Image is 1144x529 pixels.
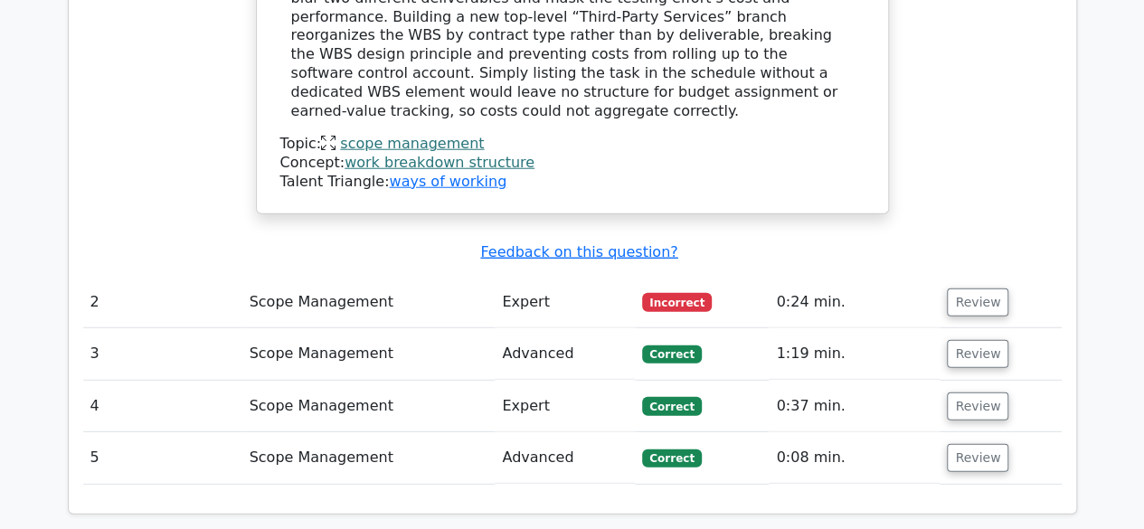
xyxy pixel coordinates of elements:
[947,444,1008,472] button: Review
[389,173,506,190] a: ways of working
[947,340,1008,368] button: Review
[642,449,701,468] span: Correct
[345,154,534,171] a: work breakdown structure
[495,328,635,380] td: Advanced
[769,432,940,484] td: 0:08 min.
[280,135,865,191] div: Talent Triangle:
[280,154,865,173] div: Concept:
[947,288,1008,316] button: Review
[242,432,496,484] td: Scope Management
[242,277,496,328] td: Scope Management
[242,381,496,432] td: Scope Management
[642,397,701,415] span: Correct
[769,381,940,432] td: 0:37 min.
[495,432,635,484] td: Advanced
[83,328,242,380] td: 3
[495,277,635,328] td: Expert
[340,135,484,152] a: scope management
[480,243,677,260] a: Feedback on this question?
[642,345,701,364] span: Correct
[769,328,940,380] td: 1:19 min.
[242,328,496,380] td: Scope Management
[642,293,712,311] span: Incorrect
[280,135,865,154] div: Topic:
[495,381,635,432] td: Expert
[83,381,242,432] td: 4
[769,277,940,328] td: 0:24 min.
[83,432,242,484] td: 5
[947,392,1008,420] button: Review
[83,277,242,328] td: 2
